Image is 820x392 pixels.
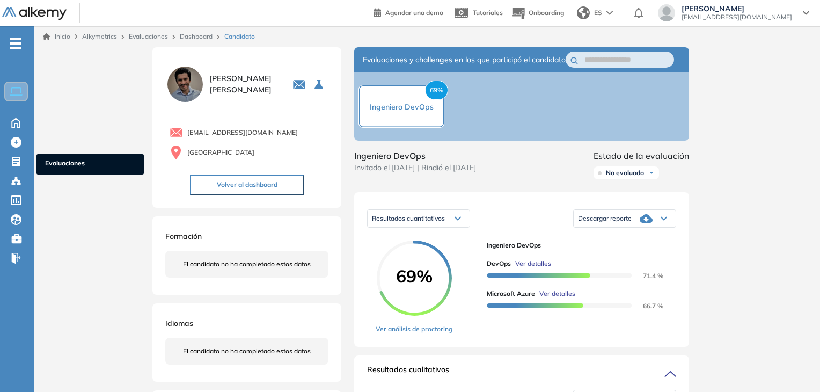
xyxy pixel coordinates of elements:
span: Agendar una demo [385,9,443,17]
span: Tutoriales [473,9,503,17]
span: Estado de la evaluación [594,149,689,162]
a: Dashboard [180,32,213,40]
span: 69% [377,267,452,285]
span: No evaluado [606,169,644,177]
span: Ingeniero DevOps [487,241,668,250]
span: El candidato no ha completado estos datos [183,259,311,269]
span: Evaluaciones [45,158,135,170]
a: Ver análisis de proctoring [376,324,452,334]
span: [PERSON_NAME] [PERSON_NAME] [209,73,280,96]
button: Ver detalles [535,289,575,299]
span: [EMAIL_ADDRESS][DOMAIN_NAME] [187,128,298,137]
span: Evaluaciones y challenges en los que participó el candidato [363,54,566,66]
span: Idiomas [165,318,193,328]
button: Onboarding [511,2,564,25]
span: Ingeniero DevOps [370,102,434,112]
span: [EMAIL_ADDRESS][DOMAIN_NAME] [682,13,792,21]
img: Ícono de flecha [648,170,655,176]
span: Invitado el [DATE] | Rindió el [DATE] [354,162,476,173]
span: Ingeniero DevOps [354,149,476,162]
span: [PERSON_NAME] [682,4,792,13]
span: Ver detalles [515,259,551,268]
span: Onboarding [529,9,564,17]
span: 66.7 % [630,302,663,310]
button: Volver al dashboard [190,175,304,195]
span: Ver detalles [539,289,575,299]
a: Evaluaciones [129,32,168,40]
img: Logo [2,7,67,20]
img: world [577,6,590,19]
span: [GEOGRAPHIC_DATA] [187,148,254,157]
span: ES [594,8,602,18]
img: arrow [606,11,613,15]
span: Candidato [224,32,255,41]
span: Resultados cuantitativos [372,214,445,222]
span: 71.4 % [630,272,663,280]
i: - [10,42,21,45]
span: Descargar reporte [578,214,632,223]
span: 69% [425,81,448,100]
span: Resultados cualitativos [367,364,449,381]
button: Ver detalles [511,259,551,268]
span: Formación [165,231,202,241]
span: Microsoft Azure [487,289,535,299]
span: Alkymetrics [82,32,117,40]
span: DevOps [487,259,511,268]
a: Agendar una demo [374,5,443,18]
span: El candidato no ha completado estos datos [183,346,311,356]
a: Inicio [43,32,70,41]
img: PROFILE_MENU_LOGO_USER [165,64,205,104]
